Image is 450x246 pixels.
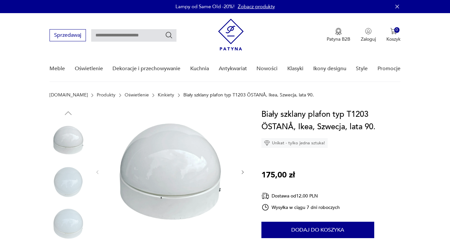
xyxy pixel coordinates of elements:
[361,36,376,42] p: Zaloguj
[356,56,368,81] a: Style
[261,222,374,238] button: Dodaj do koszyka
[190,56,209,81] a: Kuchnia
[313,56,346,81] a: Ikony designu
[365,28,372,34] img: Ikonka użytkownika
[327,28,350,42] a: Ikona medaluPatyna B2B
[107,108,234,235] img: Zdjęcie produktu Biały szklany plafon typ T1203 ÖSTANÅ, Ikea, Szwecja, lata 90.
[165,31,173,39] button: Szukaj
[394,27,400,33] div: 0
[386,36,400,42] p: Koszyk
[261,138,328,148] div: Unikat - tylko jedna sztuka!
[261,169,295,181] p: 175,00 zł
[390,28,397,34] img: Ikona koszyka
[219,56,247,81] a: Antykwariat
[238,3,275,10] a: Zobacz produkty
[386,28,400,42] button: 0Koszyk
[264,140,270,146] img: Ikona diamentu
[50,56,65,81] a: Meble
[261,108,402,133] h1: Biały szklany plafon typ T1203 ÖSTANÅ, Ikea, Szwecja, lata 90.
[327,36,350,42] p: Patyna B2B
[158,92,174,98] a: Kinkiety
[378,56,400,81] a: Promocje
[50,121,87,159] img: Zdjęcie produktu Biały szklany plafon typ T1203 ÖSTANÅ, Ikea, Szwecja, lata 90.
[335,28,342,35] img: Ikona medalu
[50,163,87,201] img: Zdjęcie produktu Biały szklany plafon typ T1203 ÖSTANÅ, Ikea, Szwecja, lata 90.
[361,28,376,42] button: Zaloguj
[125,92,149,98] a: Oświetlenie
[218,19,244,51] img: Patyna - sklep z meblami i dekoracjami vintage
[50,29,86,41] button: Sprzedawaj
[97,92,115,98] a: Produkty
[50,92,88,98] a: [DOMAIN_NAME]
[287,56,303,81] a: Klasyki
[50,33,86,38] a: Sprzedawaj
[183,92,314,98] p: Biały szklany plafon typ T1203 ÖSTANÅ, Ikea, Szwecja, lata 90.
[75,56,103,81] a: Oświetlenie
[261,192,340,200] div: Dostawa od 12,00 PLN
[256,56,277,81] a: Nowości
[261,203,340,211] div: Wysyłka w ciągu 7 dni roboczych
[175,3,235,10] p: Lampy od Same Old -20%!
[113,56,180,81] a: Dekoracje i przechowywanie
[261,192,269,200] img: Ikona dostawy
[327,28,350,42] button: Patyna B2B
[50,205,87,242] img: Zdjęcie produktu Biały szklany plafon typ T1203 ÖSTANÅ, Ikea, Szwecja, lata 90.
